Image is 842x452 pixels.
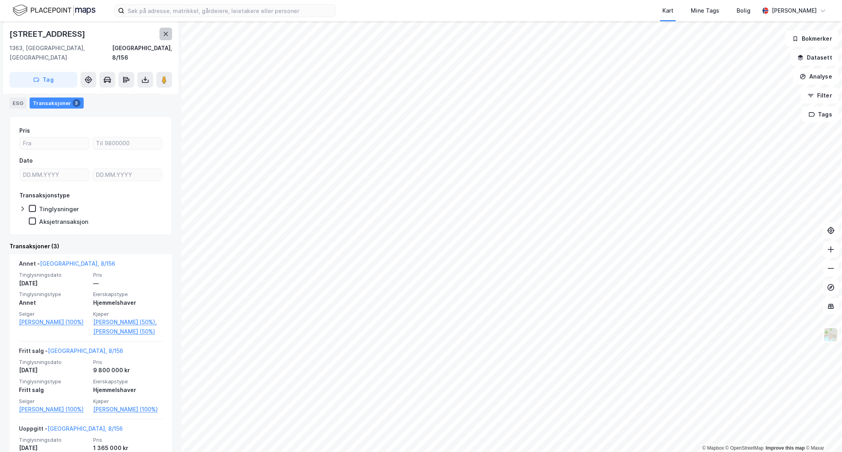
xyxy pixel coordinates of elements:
[19,359,88,366] span: Tinglysningsdato
[93,291,163,298] span: Eierskapstype
[662,6,673,15] div: Kart
[9,43,112,62] div: 1363, [GEOGRAPHIC_DATA], [GEOGRAPHIC_DATA]
[20,137,89,149] input: Fra
[19,405,88,414] a: [PERSON_NAME] (100%)
[19,424,123,437] div: Uoppgitt -
[19,366,88,375] div: [DATE]
[39,205,79,213] div: Tinglysninger
[48,347,123,354] a: [GEOGRAPHIC_DATA], 8/156
[93,385,163,395] div: Hjemmelshaver
[93,405,163,414] a: [PERSON_NAME] (100%)
[9,28,87,40] div: [STREET_ADDRESS]
[93,279,163,288] div: —
[19,398,88,405] span: Selger
[9,72,77,88] button: Tag
[30,98,84,109] div: Transaksjoner
[112,43,172,62] div: [GEOGRAPHIC_DATA], 8/156
[19,378,88,385] span: Tinglysningstype
[801,88,839,103] button: Filter
[19,291,88,298] span: Tinglysningstype
[47,425,123,432] a: [GEOGRAPHIC_DATA], 8/156
[19,126,30,135] div: Pris
[93,359,163,366] span: Pris
[691,6,719,15] div: Mine Tags
[19,346,123,359] div: Fritt salg -
[19,298,88,308] div: Annet
[772,6,817,15] div: [PERSON_NAME]
[93,317,163,327] a: [PERSON_NAME] (50%),
[40,260,115,267] a: [GEOGRAPHIC_DATA], 8/156
[93,378,163,385] span: Eierskapstype
[39,218,88,225] div: Aksjetransaksjon
[13,4,96,17] img: logo.f888ab2527a4732fd821a326f86c7f29.svg
[802,107,839,122] button: Tags
[791,50,839,66] button: Datasett
[93,327,163,336] a: [PERSON_NAME] (50%)
[766,445,805,451] a: Improve this map
[726,445,764,451] a: OpenStreetMap
[93,298,163,308] div: Hjemmelshaver
[823,327,838,342] img: Z
[19,191,70,200] div: Transaksjonstype
[702,445,724,451] a: Mapbox
[793,69,839,84] button: Analyse
[124,5,335,17] input: Søk på adresse, matrikkel, gårdeiere, leietakere eller personer
[803,414,842,452] div: Kontrollprogram for chat
[19,317,88,327] a: [PERSON_NAME] (100%)
[9,242,172,251] div: Transaksjoner (3)
[19,311,88,317] span: Selger
[9,98,26,109] div: ESG
[786,31,839,47] button: Bokmerker
[19,272,88,278] span: Tinglysningsdato
[19,437,88,443] span: Tinglysningsdato
[19,385,88,395] div: Fritt salg
[803,414,842,452] iframe: Chat Widget
[19,259,115,272] div: Annet -
[93,137,162,149] input: Til 9800000
[93,272,163,278] span: Pris
[19,156,33,165] div: Dato
[93,437,163,443] span: Pris
[93,169,162,181] input: DD.MM.YYYY
[737,6,750,15] div: Bolig
[93,366,163,375] div: 9 800 000 kr
[93,311,163,317] span: Kjøper
[73,99,81,107] div: 3
[20,169,89,181] input: DD.MM.YYYY
[93,398,163,405] span: Kjøper
[19,279,88,288] div: [DATE]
